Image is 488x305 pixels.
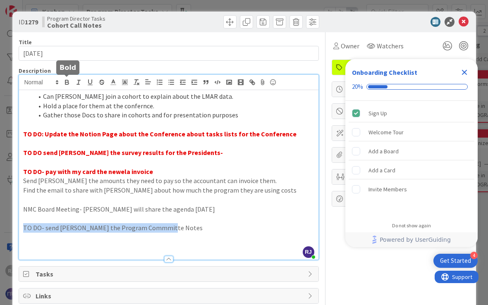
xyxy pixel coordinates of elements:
[352,83,363,91] div: 20%
[392,222,431,229] div: Do not show again
[458,66,471,79] div: Close Checklist
[23,205,314,214] p: NMC Board Meeting- [PERSON_NAME] will share the agenda [DATE]
[368,108,387,118] div: Sign Up
[36,291,304,301] span: Links
[23,176,314,186] p: Send [PERSON_NAME] the amounts they need to pay so the accountant can invoice them.
[47,22,105,29] b: Cohort Call Notes
[433,254,478,268] div: Open Get Started checklist, remaining modules: 4
[25,18,38,26] b: 1279
[36,269,304,279] span: Tasks
[345,59,478,247] div: Checklist Container
[349,104,474,122] div: Sign Up is complete.
[349,123,474,141] div: Welcome Tour is incomplete.
[33,92,314,101] li: Can [PERSON_NAME] join a cohort to explain about the LMAR data.
[33,110,314,120] li: Gather those Docs to share in cohorts and for presentation purposes
[19,17,38,27] span: ID
[368,184,407,194] div: Invite Members
[377,41,404,51] span: Watchers
[352,83,471,91] div: Checklist progress: 20%
[33,101,314,111] li: Hold a place for them at the confernce.
[23,130,297,138] strong: TO DO: Update the Notion Page about the Conference about tasks lists for the Conference
[349,161,474,179] div: Add a Card is incomplete.
[345,101,478,217] div: Checklist items
[349,180,474,198] div: Invite Members is incomplete.
[303,246,314,258] span: RJ
[19,46,319,61] input: type card name here...
[341,41,359,51] span: Owner
[23,148,223,157] strong: TO DO send [PERSON_NAME] the survey results for the Presidents-
[368,127,404,137] div: Welcome Tour
[60,64,76,71] h5: Bold
[345,232,478,247] div: Footer
[368,146,399,156] div: Add a Board
[440,257,471,265] div: Get Started
[17,1,38,11] span: Support
[368,165,395,175] div: Add a Card
[470,252,478,259] div: 4
[19,67,51,74] span: Description
[47,15,105,22] span: Program Director Tasks
[380,235,451,245] span: Powered by UserGuiding
[352,67,417,77] div: Onboarding Checklist
[23,167,153,176] strong: TO DO- pay with my card the newela invoice
[23,223,314,233] p: TO DO- send [PERSON_NAME] the Program Commmitte Notes
[349,142,474,160] div: Add a Board is incomplete.
[23,186,314,195] p: Find the email to share with [PERSON_NAME] about how much the program they are using costs
[349,232,474,247] a: Powered by UserGuiding
[19,38,32,46] label: Title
